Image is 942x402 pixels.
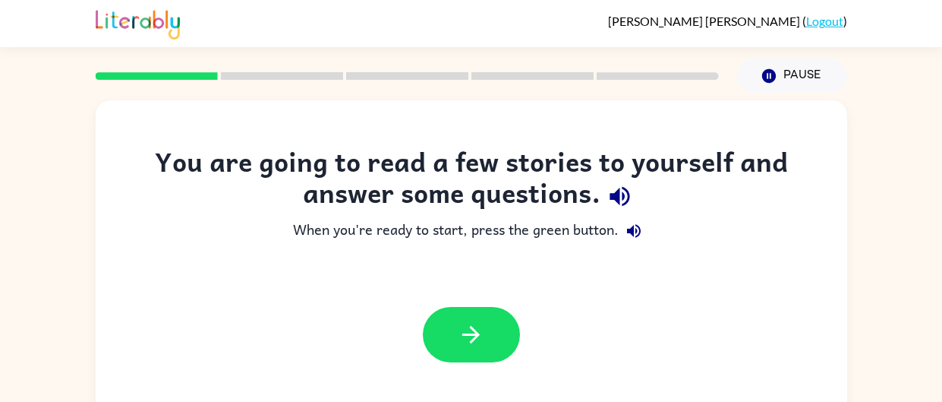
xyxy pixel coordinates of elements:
[96,6,180,40] img: Literably
[126,146,817,216] div: You are going to read a few stories to yourself and answer some questions.
[126,216,817,246] div: When you're ready to start, press the green button.
[737,59,847,93] button: Pause
[608,14,847,28] div: ( )
[806,14,843,28] a: Logout
[608,14,802,28] span: [PERSON_NAME] [PERSON_NAME]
